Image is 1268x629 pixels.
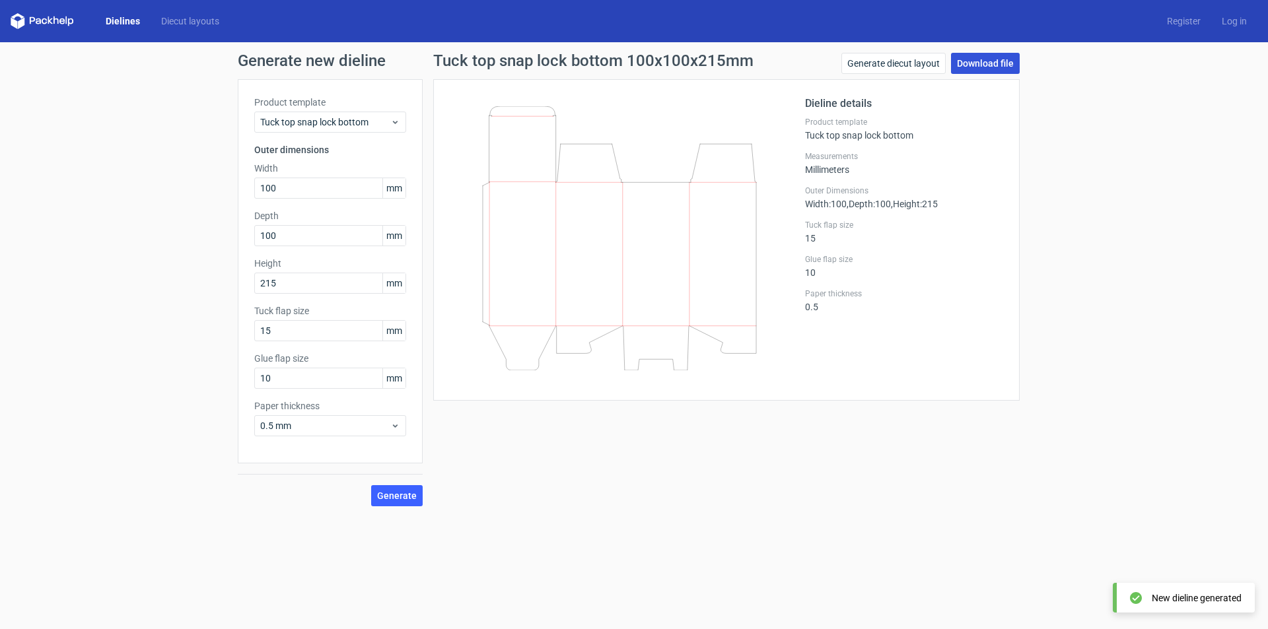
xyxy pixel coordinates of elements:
[382,226,405,246] span: mm
[382,321,405,341] span: mm
[433,53,754,69] h1: Tuck top snap lock bottom 100x100x215mm
[1156,15,1211,28] a: Register
[238,53,1030,69] h1: Generate new dieline
[254,162,406,175] label: Width
[151,15,230,28] a: Diecut layouts
[382,178,405,198] span: mm
[805,151,1003,162] label: Measurements
[805,117,1003,127] label: Product template
[805,254,1003,265] label: Glue flap size
[377,491,417,500] span: Generate
[254,304,406,317] label: Tuck flap size
[805,199,847,209] span: Width : 100
[254,352,406,365] label: Glue flap size
[805,220,1003,230] label: Tuck flap size
[254,143,406,156] h3: Outer dimensions
[260,116,390,129] span: Tuck top snap lock bottom
[254,399,406,413] label: Paper thickness
[254,209,406,222] label: Depth
[1152,591,1242,605] div: New dieline generated
[95,15,151,28] a: Dielines
[382,368,405,388] span: mm
[805,117,1003,141] div: Tuck top snap lock bottom
[260,419,390,432] span: 0.5 mm
[805,96,1003,112] h2: Dieline details
[891,199,938,209] span: , Height : 215
[254,96,406,109] label: Product template
[841,53,946,74] a: Generate diecut layout
[805,254,1003,278] div: 10
[847,199,891,209] span: , Depth : 100
[805,288,1003,299] label: Paper thickness
[805,185,1003,196] label: Outer Dimensions
[805,220,1003,244] div: 15
[951,53,1020,74] a: Download file
[805,151,1003,175] div: Millimeters
[1211,15,1257,28] a: Log in
[371,485,423,506] button: Generate
[254,257,406,270] label: Height
[805,288,1003,312] div: 0.5
[382,273,405,293] span: mm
